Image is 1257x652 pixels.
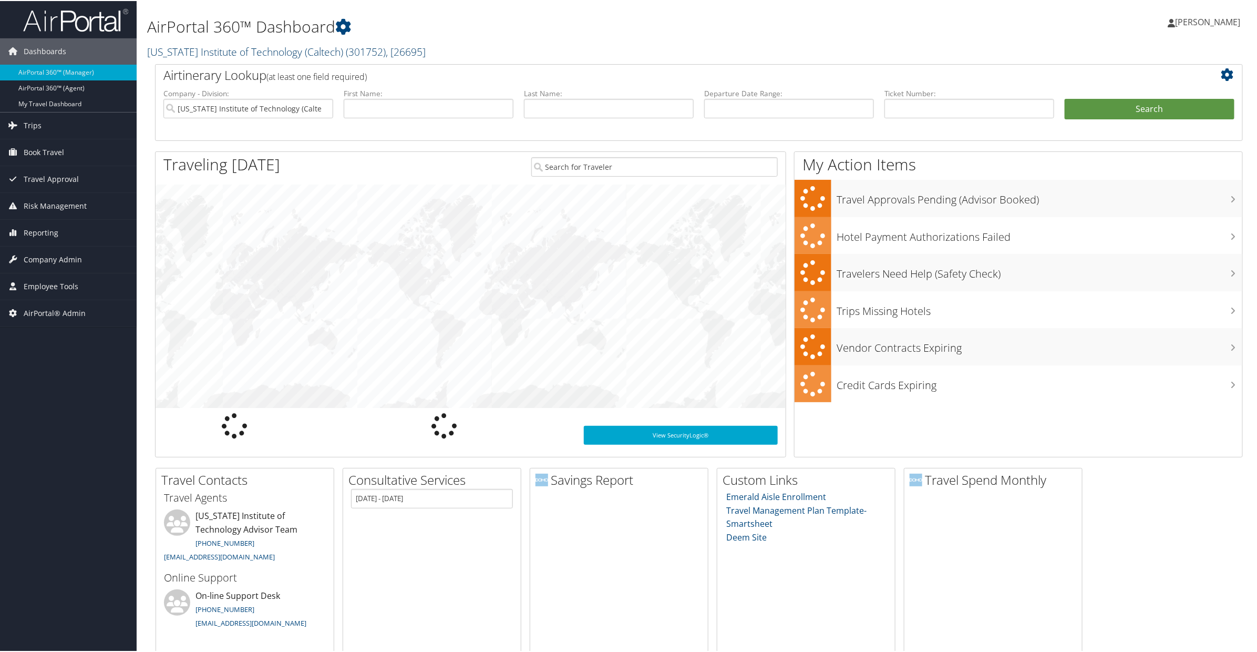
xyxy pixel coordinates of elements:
label: Company - Division: [163,87,333,98]
h3: Trips Missing Hotels [837,298,1242,318]
a: [EMAIL_ADDRESS][DOMAIN_NAME] [195,617,306,627]
span: Travel Approval [24,165,79,191]
span: Employee Tools [24,272,78,299]
span: Reporting [24,219,58,245]
span: ( 301752 ) [346,44,386,58]
li: On-line Support Desk [159,588,331,631]
span: (at least one field required) [266,70,367,81]
h2: Savings Report [535,470,708,488]
h3: Travel Approvals Pending (Advisor Booked) [837,186,1242,206]
h2: Travel Spend Monthly [910,470,1082,488]
a: Credit Cards Expiring [795,364,1242,402]
h2: Travel Contacts [161,470,334,488]
h2: Airtinerary Lookup [163,65,1144,83]
h3: Online Support [164,569,326,584]
label: First Name: [344,87,513,98]
img: domo-logo.png [535,473,548,485]
a: Deem Site [727,531,767,542]
h3: Hotel Payment Authorizations Failed [837,223,1242,243]
span: Trips [24,111,42,138]
span: Book Travel [24,138,64,165]
h3: Travel Agents [164,490,326,504]
span: , [ 26695 ] [386,44,426,58]
a: Travel Management Plan Template- Smartsheet [727,504,867,529]
span: AirPortal® Admin [24,299,86,325]
a: [PHONE_NUMBER] [195,604,254,613]
a: [EMAIL_ADDRESS][DOMAIN_NAME] [164,551,275,561]
h3: Credit Cards Expiring [837,372,1242,392]
a: [PERSON_NAME] [1168,5,1251,37]
button: Search [1065,98,1234,119]
h1: My Action Items [795,152,1242,175]
span: [PERSON_NAME] [1175,15,1240,27]
a: [PHONE_NUMBER] [195,537,254,547]
a: Vendor Contracts Expiring [795,327,1242,364]
img: airportal-logo.png [23,7,128,32]
span: Risk Management [24,192,87,218]
li: [US_STATE] Institute of Technology Advisor Team [159,508,331,565]
span: Company Admin [24,246,82,272]
label: Departure Date Range: [704,87,874,98]
h3: Vendor Contracts Expiring [837,334,1242,354]
a: Travelers Need Help (Safety Check) [795,253,1242,290]
img: domo-logo.png [910,473,922,485]
a: Hotel Payment Authorizations Failed [795,216,1242,253]
a: Travel Approvals Pending (Advisor Booked) [795,179,1242,216]
label: Ticket Number: [884,87,1054,98]
a: Emerald Aisle Enrollment [727,490,827,502]
label: Last Name: [524,87,694,98]
h3: Travelers Need Help (Safety Check) [837,260,1242,280]
a: Trips Missing Hotels [795,290,1242,328]
span: Dashboards [24,37,66,64]
h2: Custom Links [723,470,895,488]
a: [US_STATE] Institute of Technology (Caltech) [147,44,426,58]
h2: Consultative Services [348,470,521,488]
h1: Traveling [DATE] [163,152,280,175]
input: Search for Traveler [531,156,778,176]
h1: AirPortal 360™ Dashboard [147,15,883,37]
a: View SecurityLogic® [584,425,778,444]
